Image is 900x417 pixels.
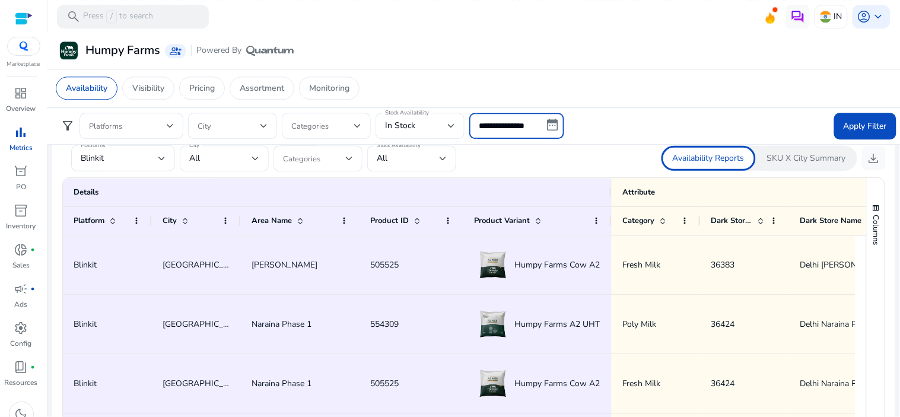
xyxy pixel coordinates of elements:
[857,9,872,24] span: account_circle
[14,164,28,179] span: orders
[370,319,399,330] span: 554309
[74,215,104,226] span: Platform
[61,119,75,133] span: filter_alt
[189,141,199,149] mat-label: City
[31,287,36,291] span: fiber_manual_record
[377,152,387,164] span: All
[622,215,655,226] span: Category
[83,10,153,23] p: Press to search
[7,103,36,114] p: Overview
[163,319,247,330] span: [GEOGRAPHIC_DATA]
[514,312,724,336] span: Humpy Farms A2 UHT Milk (90 days Shelf life) - 450 ml
[622,378,661,389] span: Fresh Milk
[673,152,745,164] p: Availability Reports
[514,371,652,396] span: Humpy Farms Cow A2 Milk - 500 ml
[385,120,415,131] span: In Stock
[15,299,28,310] p: Ads
[85,43,160,58] h3: Humpy Farms
[106,10,117,23] span: /
[74,378,97,389] span: Blinkit
[7,60,40,69] p: Marketplace
[474,364,512,402] img: Product Image
[474,305,512,343] img: Product Image
[834,6,842,27] p: IN
[872,9,886,24] span: keyboard_arrow_down
[474,215,530,226] span: Product Variant
[514,253,652,277] span: Humpy Farms Cow A2 Milk - 500 ml
[370,378,399,389] span: 505525
[711,215,753,226] span: Dark Store ID
[9,142,33,153] p: Metrics
[800,215,862,226] span: Dark Store Name
[711,259,735,270] span: 36383
[165,44,186,58] a: group_add
[170,45,182,57] span: group_add
[13,42,34,51] img: QC-logo.svg
[14,125,28,139] span: bar_chart
[711,319,735,330] span: 36424
[252,215,292,226] span: Area Name
[66,82,107,94] p: Availability
[767,152,846,164] p: SKU X City Summary
[189,152,200,164] span: All
[132,82,164,94] p: Visibility
[871,215,882,245] span: Columns
[834,113,896,139] button: Apply Filter
[622,187,656,198] span: Attribute
[14,243,28,257] span: donut_small
[7,221,36,231] p: Inventory
[60,42,78,59] img: Humpy Farms
[12,260,30,270] p: Sales
[844,120,887,132] span: Apply Filter
[820,11,832,23] img: in.svg
[14,360,28,374] span: book_4
[240,82,284,94] p: Assortment
[474,246,512,284] img: Product Image
[81,152,104,164] span: Blinkit
[711,378,735,389] span: 36424
[189,82,215,94] p: Pricing
[252,319,311,330] span: Naraina Phase 1
[309,82,349,94] p: Monitoring
[5,377,38,388] p: Resources
[622,319,657,330] span: Poly Milk
[370,215,409,226] span: Product ID
[163,378,247,389] span: [GEOGRAPHIC_DATA]
[252,259,317,270] span: [PERSON_NAME]
[14,282,28,296] span: campaign
[31,247,36,252] span: fiber_manual_record
[74,259,97,270] span: Blinkit
[74,187,98,198] span: Details
[81,141,106,149] mat-label: Platforms
[867,151,881,165] span: download
[14,86,28,100] span: dashboard
[377,141,421,149] mat-label: Stock Availability
[14,203,28,218] span: inventory_2
[14,321,28,335] span: settings
[622,259,661,270] span: Fresh Milk
[74,319,97,330] span: Blinkit
[31,365,36,370] span: fiber_manual_record
[163,215,177,226] span: City
[16,182,26,192] p: PO
[385,109,429,117] mat-label: Stock Availability
[196,44,241,56] span: Powered By
[11,338,32,349] p: Config
[862,147,886,170] button: download
[163,259,247,270] span: [GEOGRAPHIC_DATA]
[370,259,399,270] span: 505525
[66,9,81,24] span: search
[252,378,311,389] span: Naraina Phase 1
